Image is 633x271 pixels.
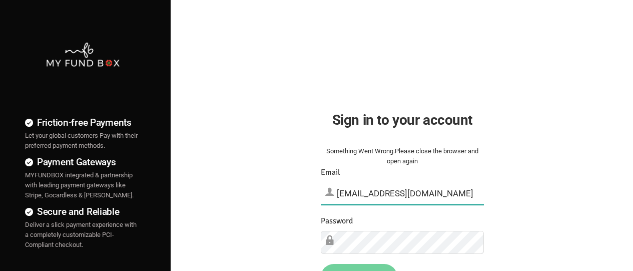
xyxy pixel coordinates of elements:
[321,166,340,179] label: Email
[25,204,141,219] h4: Secure and Reliable
[321,109,484,131] h2: Sign in to your account
[25,171,134,199] span: MYFUNDBOX integrated & partnership with leading payment gateways like Stripe, Gocardless & [PERSO...
[321,146,484,166] div: Something Went Wrong.Please close the browser and open again
[25,115,141,130] h4: Friction-free Payments
[46,42,120,68] img: mfbwhite.png
[25,155,141,169] h4: Payment Gateways
[321,215,353,227] label: Password
[321,182,484,204] input: Email
[25,132,138,149] span: Let your global customers Pay with their preferred payment methods.
[25,221,137,248] span: Deliver a slick payment experience with a completely customizable PCI-Compliant checkout.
